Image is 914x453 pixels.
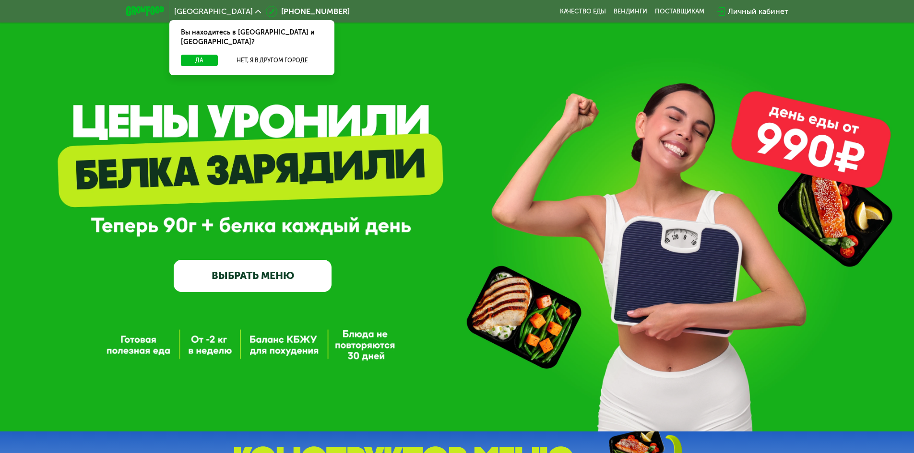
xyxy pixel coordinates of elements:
[655,8,704,15] div: поставщикам
[174,260,332,291] a: ВЫБРАТЬ МЕНЮ
[222,55,323,66] button: Нет, я в другом городе
[169,20,334,55] div: Вы находитесь в [GEOGRAPHIC_DATA] и [GEOGRAPHIC_DATA]?
[266,6,350,17] a: [PHONE_NUMBER]
[728,6,788,17] div: Личный кабинет
[174,8,253,15] span: [GEOGRAPHIC_DATA]
[614,8,647,15] a: Вендинги
[181,55,218,66] button: Да
[560,8,606,15] a: Качество еды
